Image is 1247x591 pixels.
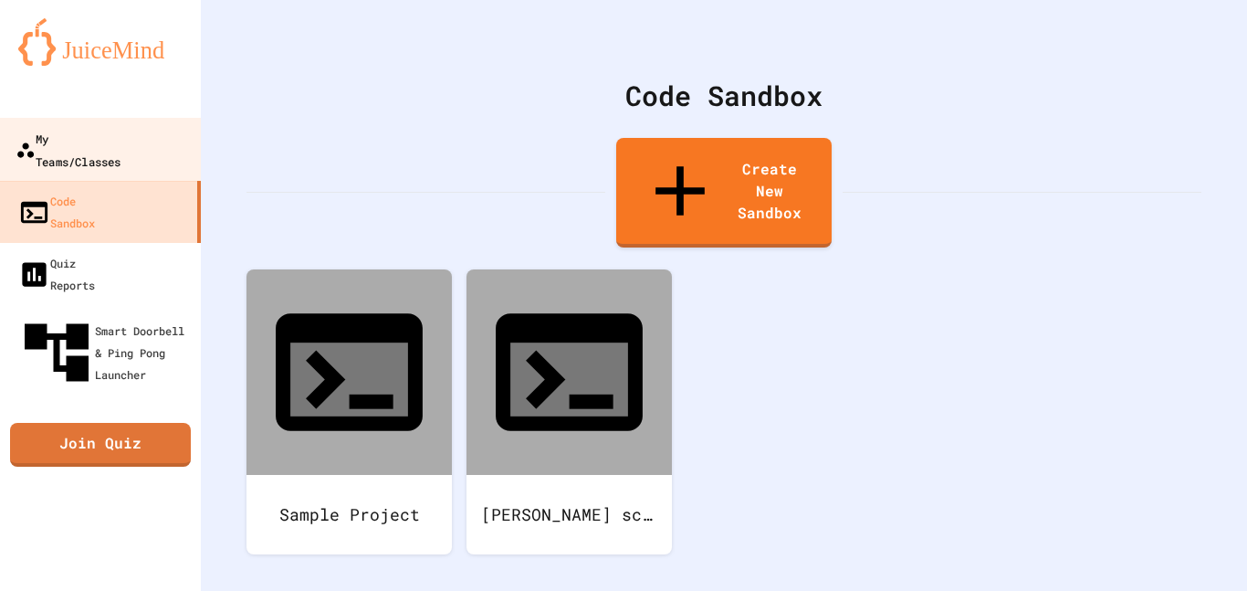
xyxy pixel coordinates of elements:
[246,75,1201,116] div: Code Sandbox
[10,423,191,467] a: Join Quiz
[466,475,672,554] div: [PERSON_NAME] schizo meds
[18,190,95,234] div: Code Sandbox
[246,269,452,554] a: Sample Project
[16,127,121,172] div: My Teams/Classes
[18,252,95,296] div: Quiz Reports
[616,138,832,248] a: Create New Sandbox
[18,18,183,66] img: logo-orange.svg
[246,475,452,554] div: Sample Project
[466,269,672,554] a: [PERSON_NAME] schizo meds
[18,314,194,391] div: Smart Doorbell & Ping Pong Launcher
